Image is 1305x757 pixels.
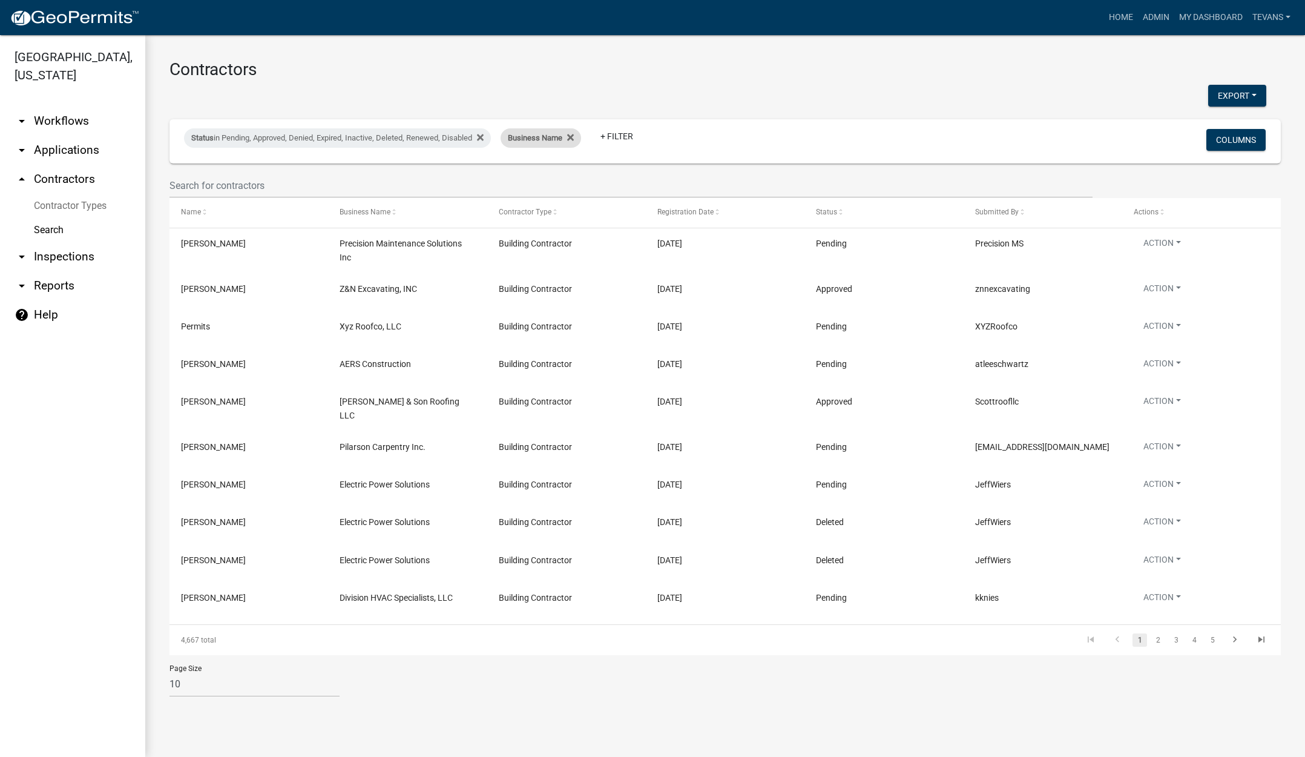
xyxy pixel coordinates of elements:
[1206,129,1266,151] button: Columns
[816,480,847,489] span: Pending
[816,359,847,369] span: Pending
[816,593,847,603] span: Pending
[975,517,1011,527] span: JeffWiers
[169,59,1281,80] h3: Contractors
[591,125,643,147] a: + Filter
[340,208,390,216] span: Business Name
[181,359,246,369] span: Atlee Schwartz
[15,114,29,128] i: arrow_drop_down
[487,198,646,227] datatable-header-cell: Contractor Type
[975,359,1028,369] span: atleeschwartz
[657,284,682,294] span: 09/23/2025
[804,198,963,227] datatable-header-cell: Status
[975,442,1109,452] span: pilarsoncarpentry@gmail.com
[181,208,201,216] span: Name
[340,397,459,420] span: Scott & Son Roofing LLC
[15,279,29,293] i: arrow_drop_down
[15,308,29,322] i: help
[816,517,844,527] span: Deleted
[169,173,1093,198] input: Search for contractors
[499,397,572,406] span: Building Contractor
[1104,6,1138,29] a: Home
[975,284,1030,294] span: znnexcavating
[816,555,844,565] span: Deleted
[340,359,411,369] span: AERS Construction
[1106,633,1129,647] a: go to previous page
[657,555,682,565] span: 09/22/2025
[1247,6,1295,29] a: tevans
[499,208,551,216] span: Contractor Type
[191,133,214,142] span: Status
[1250,633,1273,647] a: go to last page
[1134,282,1191,300] button: Action
[646,198,804,227] datatable-header-cell: Registration Date
[1134,320,1191,337] button: Action
[181,555,246,565] span: Jeff Wiers
[328,198,487,227] datatable-header-cell: Business Name
[1134,395,1191,412] button: Action
[340,239,462,262] span: Precision Maintenance Solutions Inc
[169,198,328,227] datatable-header-cell: Name
[657,593,682,603] span: 09/22/2025
[499,480,572,489] span: Building Contractor
[1174,6,1247,29] a: My Dashboard
[1132,633,1147,647] a: 1
[181,442,246,452] span: Derek Larson
[1203,630,1221,650] li: page 5
[499,555,572,565] span: Building Contractor
[1134,554,1191,571] button: Action
[499,284,572,294] span: Building Contractor
[975,593,999,603] span: kknies
[1134,478,1191,495] button: Action
[657,359,682,369] span: 09/23/2025
[340,284,417,294] span: Z&N Excavating, INC
[1187,633,1201,647] a: 4
[816,208,837,216] span: Status
[169,625,390,655] div: 4,667 total
[499,359,572,369] span: Building Contractor
[1205,633,1220,647] a: 5
[181,517,246,527] span: Jeff Wiers
[508,133,562,142] span: Business Name
[1167,630,1185,650] li: page 3
[1138,6,1174,29] a: Admin
[340,480,430,489] span: Electric Power Solutions
[975,480,1011,489] span: JeffWiers
[340,442,426,452] span: Pilarson Carpentry Inc.
[816,322,847,331] span: Pending
[1134,208,1159,216] span: Actions
[499,322,572,331] span: Building Contractor
[499,442,572,452] span: Building Contractor
[1134,515,1191,533] button: Action
[963,198,1122,227] datatable-header-cell: Submitted By
[657,517,682,527] span: 09/22/2025
[1208,85,1266,107] button: Export
[181,239,246,248] span: John Vode
[181,480,246,489] span: Jeff Wiers
[340,555,430,565] span: Electric Power Solutions
[657,239,682,248] span: 09/24/2025
[499,593,572,603] span: Building Contractor
[1169,633,1183,647] a: 3
[15,250,29,264] i: arrow_drop_down
[15,143,29,157] i: arrow_drop_down
[181,593,246,603] span: Kristofer Heckman-Knies
[975,555,1011,565] span: JeffWiers
[181,397,246,406] span: Shea Sierzega
[975,322,1017,331] span: XYZRoofco
[816,284,852,294] span: Approved
[816,442,847,452] span: Pending
[1079,633,1102,647] a: go to first page
[1134,591,1191,609] button: Action
[816,239,847,248] span: Pending
[1122,198,1281,227] datatable-header-cell: Actions
[1223,633,1246,647] a: go to next page
[1151,633,1165,647] a: 2
[657,322,682,331] span: 09/23/2025
[184,128,491,148] div: in Pending, Approved, Denied, Expired, Inactive, Deleted, Renewed, Disabled
[499,517,572,527] span: Building Contractor
[15,172,29,187] i: arrow_drop_up
[975,397,1019,406] span: Scottroofllc
[1131,630,1149,650] li: page 1
[975,208,1019,216] span: Submitted By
